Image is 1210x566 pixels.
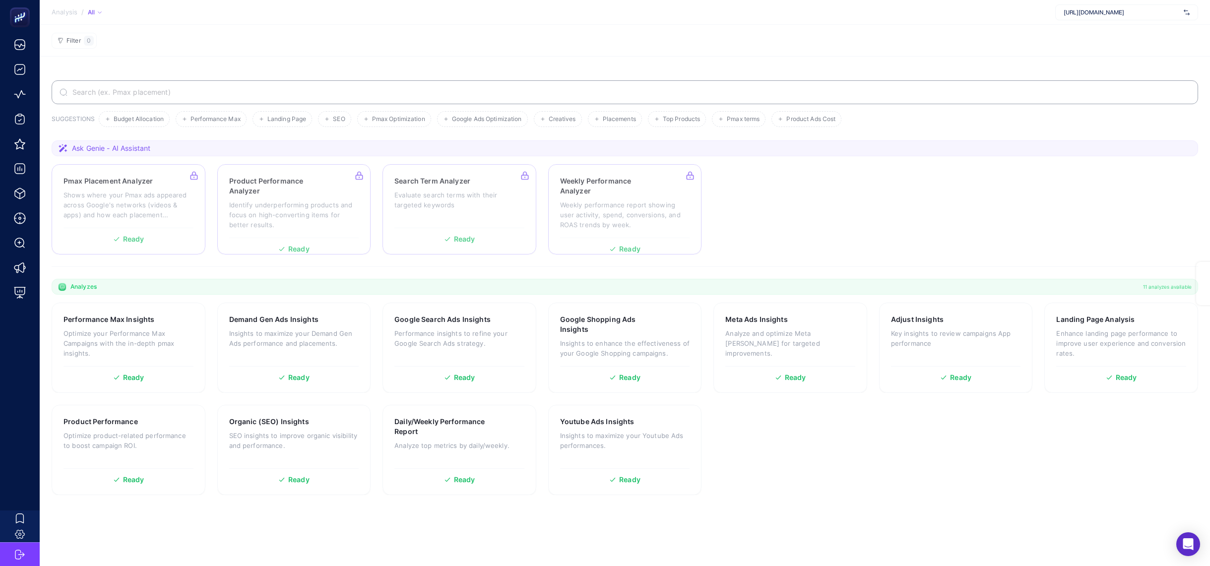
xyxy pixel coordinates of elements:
[560,314,659,334] h3: Google Shopping Ads Insights
[549,116,576,123] span: Creatives
[891,328,1021,348] p: Key insights to review campaigns App performance
[64,417,138,427] h3: Product Performance
[70,88,1190,96] input: Search
[725,328,855,358] p: Analyze and optimize Meta [PERSON_NAME] for targeted improvements.
[950,374,971,381] span: Ready
[88,8,102,16] div: All
[786,116,835,123] span: Product Ads Cost
[114,116,164,123] span: Budget Allocation
[663,116,700,123] span: Top Products
[452,116,522,123] span: Google Ads Optimization
[64,314,154,324] h3: Performance Max Insights
[548,405,702,495] a: Youtube Ads InsightsInsights to maximize your Youtube Ads performances.Ready
[1044,303,1198,393] a: Landing Page AnalysisEnhance landing page performance to improve user experience and conversion r...
[372,116,425,123] span: Pmax Optimization
[382,405,536,495] a: Daily/Weekly Performance ReportAnalyze top metrics by daily/weekly.Ready
[619,476,640,483] span: Ready
[619,374,640,381] span: Ready
[229,314,318,324] h3: Demand Gen Ads Insights
[123,476,144,483] span: Ready
[394,417,494,437] h3: Daily/Weekly Performance Report
[725,314,787,324] h3: Meta Ads Insights
[267,116,306,123] span: Landing Page
[52,8,77,16] span: Analysis
[1143,283,1192,291] span: 11 analyzes available
[123,374,144,381] span: Ready
[727,116,760,123] span: Pmax terms
[229,417,309,427] h3: Organic (SEO) Insights
[1056,314,1135,324] h3: Landing Page Analysis
[64,328,193,358] p: Optimize your Performance Max Campaigns with the in-depth pmax insights.
[217,303,371,393] a: Demand Gen Ads InsightsInsights to maximize your Demand Gen Ads performance and placements.Ready
[1184,7,1190,17] img: svg%3e
[785,374,806,381] span: Ready
[394,440,524,450] p: Analyze top metrics by daily/weekly.
[1056,328,1186,358] p: Enhance landing page performance to improve user experience and conversion rates.
[454,476,475,483] span: Ready
[70,283,97,291] span: Analyzes
[81,8,84,16] span: /
[713,303,867,393] a: Meta Ads InsightsAnalyze and optimize Meta [PERSON_NAME] for targeted improvements.Ready
[394,328,524,348] p: Performance insights to refine your Google Search Ads strategy.
[288,374,310,381] span: Ready
[52,303,205,393] a: Performance Max InsightsOptimize your Performance Max Campaigns with the in-depth pmax insights.R...
[217,164,371,254] a: Product Performance AnalyzerIdentify underperforming products and focus on high-converting items ...
[52,115,95,127] h3: SUGGESTIONS
[382,164,536,254] a: Search Term AnalyzerEvaluate search terms with their targeted keywordsReady
[217,405,371,495] a: Organic (SEO) InsightsSEO insights to improve organic visibility and performance.Ready
[603,116,636,123] span: Placements
[1176,532,1200,556] div: Open Intercom Messenger
[72,143,150,153] span: Ask Genie - AI Assistant
[454,374,475,381] span: Ready
[1064,8,1180,16] span: [URL][DOMAIN_NAME]
[1116,374,1137,381] span: Ready
[52,164,205,254] a: Pmax Placement AnalyzerShows where your Pmax ads appeared across Google's networks (videos & apps...
[879,303,1033,393] a: Adjust InsightsKey insights to review campaigns App performanceReady
[229,431,359,450] p: SEO insights to improve organic visibility and performance.
[288,476,310,483] span: Ready
[333,116,345,123] span: SEO
[560,417,635,427] h3: Youtube Ads Insights
[64,431,193,450] p: Optimize product-related performance to boost campaign ROI.
[52,33,97,49] button: Filter0
[229,328,359,348] p: Insights to maximize your Demand Gen Ads performance and placements.
[560,338,690,358] p: Insights to enhance the effectiveness of your Google Shopping campaigns.
[66,37,81,45] span: Filter
[52,405,205,495] a: Product PerformanceOptimize product-related performance to boost campaign ROI.Ready
[891,314,944,324] h3: Adjust Insights
[548,303,702,393] a: Google Shopping Ads InsightsInsights to enhance the effectiveness of your Google Shopping campaig...
[394,314,491,324] h3: Google Search Ads Insights
[560,431,690,450] p: Insights to maximize your Youtube Ads performances.
[191,116,241,123] span: Performance Max
[382,303,536,393] a: Google Search Ads InsightsPerformance insights to refine your Google Search Ads strategy.Ready
[87,37,91,45] span: 0
[548,164,702,254] a: Weekly Performance AnalyzerWeekly performance report showing user activity, spend, conversions, a...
